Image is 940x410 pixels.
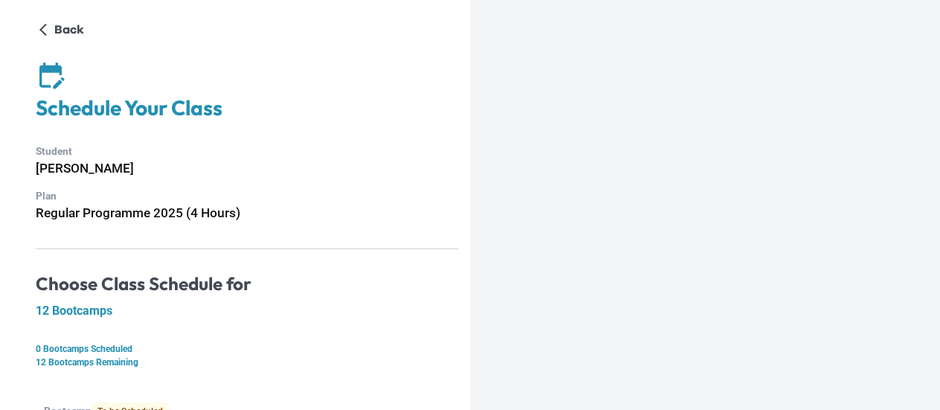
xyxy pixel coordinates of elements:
button: Back [36,18,90,42]
p: Student [36,144,458,159]
h5: 12 Bootcamps [36,304,458,318]
h6: [PERSON_NAME] [36,158,458,179]
p: Plan [36,188,458,204]
p: 0 Bootcamps Scheduled [36,342,458,356]
h4: Choose Class Schedule for [36,273,458,295]
p: Back [54,21,84,39]
p: 12 Bootcamps Remaining [36,356,458,369]
h6: Regular Programme 2025 (4 Hours) [36,203,458,223]
h4: Schedule Your Class [36,95,458,121]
